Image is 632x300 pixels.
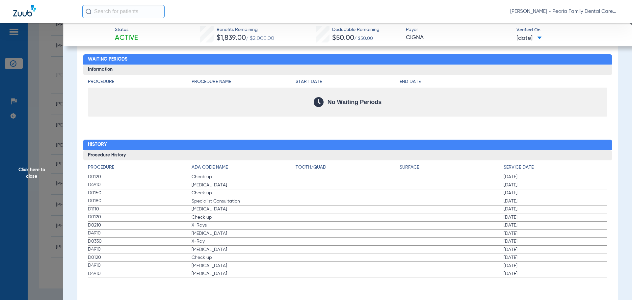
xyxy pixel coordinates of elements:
app-breakdown-title: ADA Code Name [192,164,296,173]
span: No Waiting Periods [328,99,382,105]
span: Check up [192,214,296,221]
span: Deductible Remaining [332,26,380,33]
span: D4910 [88,246,192,253]
img: Search Icon [86,9,92,14]
span: [PERSON_NAME] - Peoria Family Dental Care [510,8,619,15]
span: D4910 [88,181,192,188]
span: [MEDICAL_DATA] [192,230,296,237]
span: [MEDICAL_DATA] [192,262,296,269]
span: D4910 [88,230,192,237]
span: Check up [192,254,296,261]
span: Verified On [516,27,621,34]
span: [DATE] [504,174,608,180]
app-breakdown-title: Start Date [296,78,400,88]
span: [MEDICAL_DATA] [192,270,296,277]
span: D0120 [88,174,192,180]
span: [DATE] [504,222,608,229]
span: [MEDICAL_DATA] [192,246,296,253]
span: Specialist Consultation [192,198,296,205]
span: [DATE] [504,262,608,269]
app-breakdown-title: Procedure [88,164,192,173]
h2: History [83,140,612,150]
h4: End Date [400,78,607,85]
span: $1,839.00 [217,35,246,41]
span: [DATE] [504,206,608,212]
span: [DATE] [504,254,608,261]
span: [DATE] [504,246,608,253]
span: Payer [406,26,511,33]
h4: Surface [400,164,504,171]
app-breakdown-title: Procedure Name [192,78,296,88]
span: D4910 [88,270,192,277]
span: Check up [192,190,296,196]
h3: Information [83,65,612,75]
span: [DATE] [504,214,608,221]
span: Active [115,34,138,43]
span: D0180 [88,198,192,205]
span: [DATE] [504,182,608,188]
span: D0210 [88,222,192,229]
img: Zuub Logo [13,5,36,16]
app-breakdown-title: Surface [400,164,504,173]
span: X-Ray [192,238,296,245]
app-breakdown-title: Service Date [504,164,608,173]
span: X-Rays [192,222,296,229]
span: D0330 [88,238,192,245]
app-breakdown-title: End Date [400,78,607,88]
h4: Procedure [88,78,192,85]
app-breakdown-title: Procedure [88,78,192,88]
span: / $50.00 [354,36,373,41]
span: [DATE] [504,238,608,245]
span: [DATE] [504,230,608,237]
input: Search for patients [82,5,165,18]
span: [DATE] [504,190,608,196]
h2: Waiting Periods [83,54,612,65]
span: D0120 [88,254,192,261]
span: D0120 [88,214,192,221]
h4: Tooth/Quad [296,164,400,171]
span: / $2,000.00 [246,36,274,41]
span: Check up [192,174,296,180]
span: [DATE] [516,34,542,42]
span: D4910 [88,262,192,269]
span: Status [115,26,138,33]
app-breakdown-title: Tooth/Quad [296,164,400,173]
span: [MEDICAL_DATA] [192,182,296,188]
h3: Procedure History [83,150,612,161]
span: D1110 [88,206,192,213]
h4: Procedure [88,164,192,171]
h4: Service Date [504,164,608,171]
img: Calendar [314,97,324,107]
span: Benefits Remaining [217,26,274,33]
h4: Start Date [296,78,400,85]
span: $50.00 [332,35,354,41]
span: D0150 [88,190,192,197]
span: [DATE] [504,198,608,205]
span: [MEDICAL_DATA] [192,206,296,212]
span: [DATE] [504,270,608,277]
span: CIGNA [406,34,511,42]
h4: ADA Code Name [192,164,296,171]
h4: Procedure Name [192,78,296,85]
